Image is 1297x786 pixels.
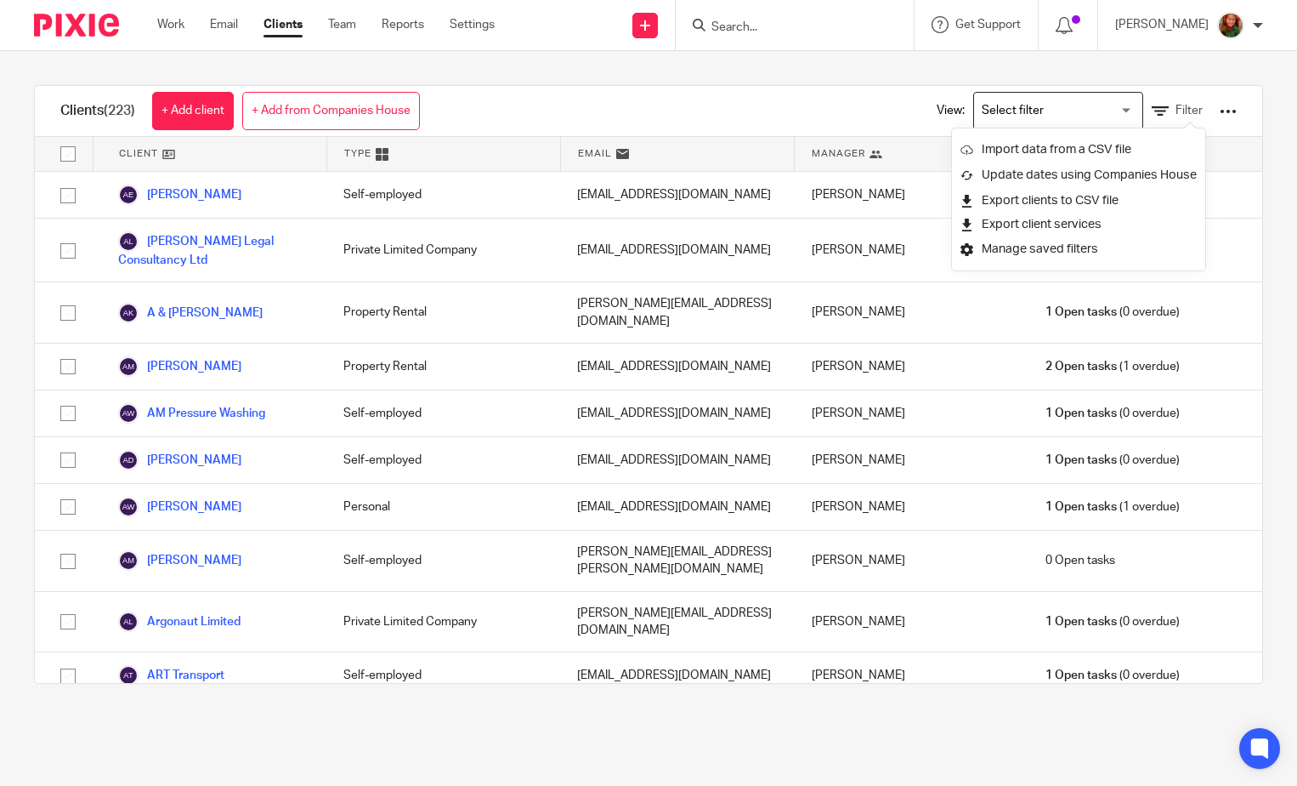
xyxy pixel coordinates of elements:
[560,282,794,343] div: [PERSON_NAME][EMAIL_ADDRESS][DOMAIN_NAME]
[118,185,139,205] img: svg%3E
[973,92,1143,130] div: Search for option
[450,16,495,33] a: Settings
[118,303,263,323] a: A & [PERSON_NAME]
[795,219,1028,282] div: [PERSON_NAME]
[1045,452,1180,469] span: (0 overdue)
[560,484,794,530] div: [EMAIL_ADDRESS][DOMAIN_NAME]
[118,356,139,377] img: svg%3E
[1045,613,1180,630] span: (0 overdue)
[1045,405,1180,422] span: (0 overdue)
[1045,452,1117,469] span: 1 Open tasks
[560,437,794,483] div: [EMAIL_ADDRESS][DOMAIN_NAME]
[118,497,139,517] img: svg%3E
[960,162,1197,188] a: Update dates using Companies House
[560,652,794,698] div: [EMAIL_ADDRESS][DOMAIN_NAME]
[118,231,309,269] a: [PERSON_NAME] Legal Consultancy Ltd
[960,188,1197,214] a: Export clients to CSV file
[382,16,424,33] a: Reports
[1045,358,1117,375] span: 2 Open tasks
[344,146,371,161] span: Type
[1045,405,1117,422] span: 1 Open tasks
[960,137,1197,162] a: Import data from a CSV file
[560,592,794,652] div: [PERSON_NAME][EMAIL_ADDRESS][DOMAIN_NAME]
[157,16,184,33] a: Work
[1115,16,1209,33] p: [PERSON_NAME]
[104,104,135,117] span: (223)
[328,16,356,33] a: Team
[795,484,1028,530] div: [PERSON_NAME]
[152,92,234,130] a: + Add client
[960,214,1102,236] button: Export client services
[326,390,560,436] div: Self-employed
[118,665,139,686] img: svg%3E
[119,146,158,161] span: Client
[118,231,139,252] img: svg%3E
[326,652,560,698] div: Self-employed
[1045,498,1117,515] span: 1 Open tasks
[34,14,119,37] img: Pixie
[118,612,139,632] img: svg%3E
[795,592,1028,652] div: [PERSON_NAME]
[955,19,1021,31] span: Get Support
[263,16,303,33] a: Clients
[976,96,1133,126] input: Search for option
[118,403,139,424] img: svg%3E
[118,403,265,424] a: AM Pressure Washing
[710,20,863,36] input: Search
[795,531,1028,591] div: [PERSON_NAME]
[560,390,794,436] div: [EMAIL_ADDRESS][DOMAIN_NAME]
[560,531,794,591] div: [PERSON_NAME][EMAIL_ADDRESS][PERSON_NAME][DOMAIN_NAME]
[795,282,1028,343] div: [PERSON_NAME]
[560,219,794,282] div: [EMAIL_ADDRESS][DOMAIN_NAME]
[1045,304,1117,321] span: 1 Open tasks
[795,344,1028,390] div: [PERSON_NAME]
[1045,498,1180,515] span: (1 overdue)
[118,185,241,205] a: [PERSON_NAME]
[795,390,1028,436] div: [PERSON_NAME]
[560,344,794,390] div: [EMAIL_ADDRESS][DOMAIN_NAME]
[1045,304,1180,321] span: (0 overdue)
[1045,667,1180,684] span: (0 overdue)
[960,236,1197,262] a: Manage saved filters
[1045,613,1117,630] span: 1 Open tasks
[118,303,139,323] img: svg%3E
[1045,552,1115,569] span: 0 Open tasks
[118,550,139,571] img: svg%3E
[60,102,135,120] h1: Clients
[326,531,560,591] div: Self-employed
[1045,358,1180,375] span: (1 overdue)
[118,497,241,517] a: [PERSON_NAME]
[560,172,794,218] div: [EMAIL_ADDRESS][DOMAIN_NAME]
[326,592,560,652] div: Private Limited Company
[911,86,1237,136] div: View:
[812,146,865,161] span: Manager
[326,484,560,530] div: Personal
[118,612,241,632] a: Argonaut Limited
[326,344,560,390] div: Property Rental
[242,92,420,130] a: + Add from Companies House
[326,282,560,343] div: Property Rental
[326,219,560,282] div: Private Limited Company
[578,146,612,161] span: Email
[795,652,1028,698] div: [PERSON_NAME]
[118,550,241,571] a: [PERSON_NAME]
[52,138,84,170] input: Select all
[210,16,238,33] a: Email
[118,450,241,470] a: [PERSON_NAME]
[795,437,1028,483] div: [PERSON_NAME]
[118,450,139,470] img: svg%3E
[1175,105,1203,117] span: Filter
[1045,667,1117,684] span: 1 Open tasks
[326,437,560,483] div: Self-employed
[118,665,224,686] a: ART Transport
[326,172,560,218] div: Self-employed
[1217,12,1244,39] img: sallycropped.JPG
[795,172,1028,218] div: [PERSON_NAME]
[118,356,241,377] a: [PERSON_NAME]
